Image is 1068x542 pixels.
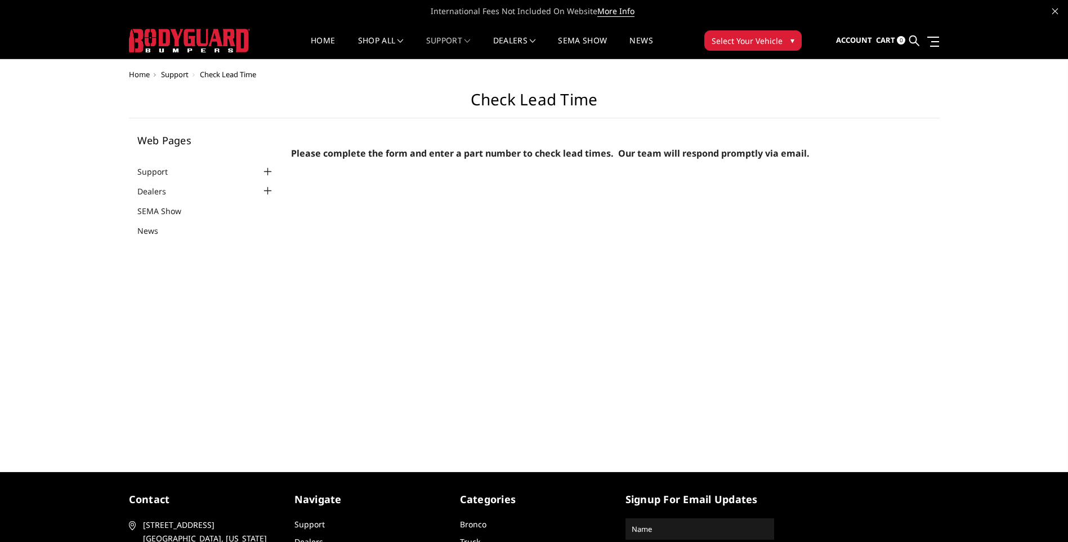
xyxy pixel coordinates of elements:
[876,35,895,45] span: Cart
[137,135,275,145] h5: Web Pages
[625,492,774,507] h5: signup for email updates
[493,37,536,59] a: Dealers
[137,185,180,197] a: Dealers
[790,34,794,46] span: ▾
[129,90,940,118] h1: Check Lead Time
[129,492,278,507] h5: contact
[129,69,150,79] a: Home
[358,37,404,59] a: shop all
[836,35,872,45] span: Account
[897,36,905,45] span: 0
[426,37,471,59] a: Support
[137,225,172,237] a: News
[129,29,250,52] img: BODYGUARD BUMPERS
[311,37,335,59] a: Home
[704,30,802,51] button: Select Your Vehicle
[291,172,915,432] iframe: Form 0
[294,492,443,507] h5: Navigate
[460,519,486,530] a: Bronco
[836,25,872,56] a: Account
[597,6,634,17] a: More Info
[460,492,609,507] h5: Categories
[558,37,607,59] a: SEMA Show
[291,147,810,159] span: Please complete the form and enter a part number to check lead times. Our team will respond promp...
[712,35,783,47] span: Select Your Vehicle
[200,69,256,79] span: Check Lead Time
[629,37,653,59] a: News
[161,69,189,79] a: Support
[137,166,182,177] a: Support
[137,205,195,217] a: SEMA Show
[627,520,772,538] input: Name
[876,25,905,56] a: Cart 0
[294,519,325,530] a: Support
